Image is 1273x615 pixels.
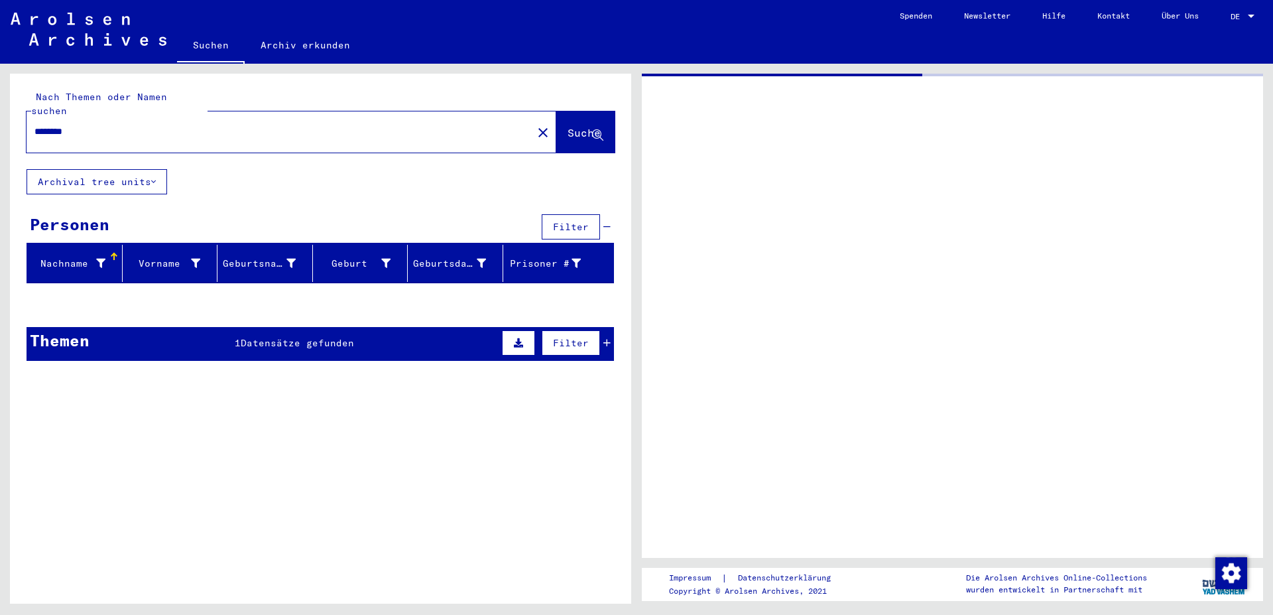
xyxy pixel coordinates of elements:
button: Archival tree units [27,169,167,194]
mat-header-cell: Geburtsname [217,245,313,282]
mat-label: Nach Themen oder Namen suchen [31,91,167,117]
div: Prisoner # [509,253,598,274]
img: yv_logo.png [1199,567,1249,600]
div: Geburt‏ [318,253,408,274]
a: Archiv erkunden [245,29,366,61]
a: Impressum [669,571,721,585]
span: Datensätze gefunden [241,337,354,349]
mat-header-cell: Vorname [123,245,218,282]
div: Nachname [32,257,105,271]
span: Filter [553,337,589,349]
mat-header-cell: Nachname [27,245,123,282]
mat-header-cell: Geburtsdatum [408,245,503,282]
a: Datenschutzerklärung [727,571,847,585]
div: | [669,571,847,585]
mat-header-cell: Prisoner # [503,245,614,282]
div: Vorname [128,253,217,274]
div: Vorname [128,257,201,271]
mat-header-cell: Geburt‏ [313,245,408,282]
p: Die Arolsen Archives Online-Collections [966,572,1147,584]
div: Geburtsname [223,257,296,271]
p: wurden entwickelt in Partnerschaft mit [966,584,1147,596]
img: Arolsen_neg.svg [11,13,166,46]
div: Prisoner # [509,257,581,271]
span: 1 [235,337,241,349]
div: Personen [30,212,109,236]
div: Geburtsname [223,253,312,274]
button: Suche [556,111,615,153]
div: Nachname [32,253,122,274]
mat-select-trigger: DE [1231,11,1240,21]
div: Geburt‏ [318,257,391,271]
img: Zustimmung ändern [1215,557,1247,589]
div: Geburtsdatum [413,253,503,274]
button: Filter [542,214,600,239]
span: Suche [568,126,601,139]
mat-icon: close [535,125,551,141]
button: Clear [530,119,556,145]
a: Suchen [177,29,245,64]
span: Filter [553,221,589,233]
button: Filter [542,330,600,356]
div: Geburtsdatum [413,257,486,271]
p: Copyright © Arolsen Archives, 2021 [669,585,847,597]
div: Themen [30,328,90,352]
